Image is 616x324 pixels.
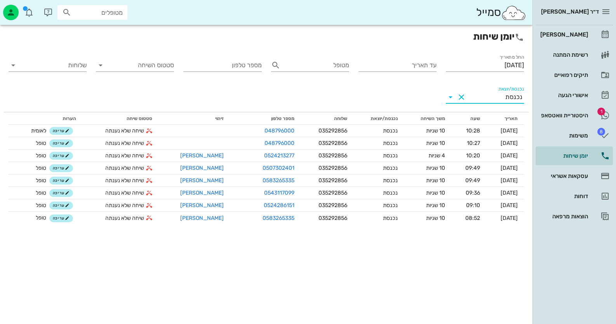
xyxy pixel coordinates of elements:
[82,112,158,125] th: סטטוס שיחה
[334,116,347,121] span: שלוחה
[539,52,588,58] div: רשימת המתנה
[263,164,294,172] a: 0507302401
[36,140,46,146] span: טופל
[105,214,144,222] span: שיחה שלא נענתה
[49,202,73,209] button: עריכה
[536,25,613,44] a: [PERSON_NAME]
[597,108,605,115] span: תג
[180,202,224,209] a: [PERSON_NAME]
[539,92,588,98] div: אישורי הגעה
[539,213,588,219] div: הוצאות מרפאה
[318,152,347,159] span: 035292856
[53,129,70,133] span: עריכה
[383,190,398,196] span: נכנסת
[536,66,613,84] a: תיקים רפואיים
[36,214,46,221] span: טופל
[536,106,613,125] a: תגהיסטוריית וואטסאפ
[426,127,445,134] span: 10 שניות
[426,190,445,196] span: 10 שניות
[49,152,73,160] button: עריכה
[426,140,445,146] span: 10 שניות
[318,190,347,196] span: 035292856
[318,127,347,134] span: 035292856
[501,190,518,196] span: [DATE]
[158,112,230,125] th: זיהוי
[501,152,518,159] span: [DATE]
[318,140,347,146] span: 035292856
[353,112,404,125] th: נכנסת/יוצאת
[36,202,46,209] span: טופל
[318,215,347,221] span: 035292856
[536,146,613,165] a: יומן שיחות
[49,177,73,185] button: עריכה
[501,5,526,21] img: SmileCloud logo
[539,31,588,38] div: [PERSON_NAME]
[49,189,73,197] button: עריכה
[536,167,613,185] a: עסקאות אשראי
[36,190,46,196] span: טופל
[105,127,144,135] span: שיחה שלא נענתה
[457,92,466,102] button: Clear נכנסת/יוצאת
[404,112,451,125] th: משך השיחה
[465,165,480,171] span: 09:49
[501,215,518,221] span: [DATE]
[476,4,526,21] div: סמייל
[180,152,224,159] a: [PERSON_NAME]
[263,176,294,185] a: 0583265335
[180,190,224,196] a: [PERSON_NAME]
[318,177,347,184] span: 035292856
[271,116,294,121] span: מספר טלפון
[230,112,301,125] th: מספר טלפון
[466,190,480,196] span: 09:36
[383,177,398,184] span: נכנסת
[536,45,613,64] a: רשימת המתנה
[539,132,588,139] div: משימות
[501,165,518,171] span: [DATE]
[49,139,73,147] button: עריכה
[105,139,144,147] span: שיחה שלא נענתה
[31,127,46,134] span: לאומית
[465,177,480,184] span: 09:49
[264,127,294,135] a: 048796000
[541,8,599,15] span: ד״ר [PERSON_NAME]
[53,216,70,221] span: עריכה
[318,202,347,209] span: 035292856
[180,177,224,184] a: [PERSON_NAME]
[53,166,70,171] span: עריכה
[264,189,294,197] a: 0543117099
[501,140,518,146] span: [DATE]
[505,94,522,101] div: נכנסת
[539,112,588,118] div: היסטוריית וואטסאפ
[536,207,613,226] a: הוצאות מרפאה
[23,6,28,11] span: תג
[539,72,588,78] div: תיקים רפואיים
[96,59,174,71] div: סטטוס השיחה
[105,176,144,185] span: שיחה שלא נענתה
[421,116,445,121] span: משך השיחה
[383,165,398,171] span: נכנסת
[539,193,588,199] div: דוחות
[498,86,524,92] label: נכנסת/יוצאת
[36,177,46,184] span: טופל
[105,189,144,197] span: שיחה שלא נענתה
[501,127,518,134] span: [DATE]
[49,164,73,172] button: עריכה
[426,165,445,171] span: 10 שניות
[501,177,518,184] span: [DATE]
[536,126,613,145] a: תגמשימות
[180,215,224,221] a: [PERSON_NAME]
[264,152,294,160] a: 0524213277
[428,152,445,159] span: 4 שניות
[127,116,152,121] span: סטטוס שיחה
[63,116,76,121] span: הערות
[426,202,445,209] span: 10 שניות
[465,215,480,221] span: 08:52
[466,127,480,134] span: 10:28
[486,112,524,125] th: תאריך
[301,112,353,125] th: שלוחה
[383,127,398,134] span: נכנסת
[470,116,480,121] span: שעה
[466,152,480,159] span: 10:20
[499,54,524,60] label: החל מתאריך
[466,202,480,209] span: 09:10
